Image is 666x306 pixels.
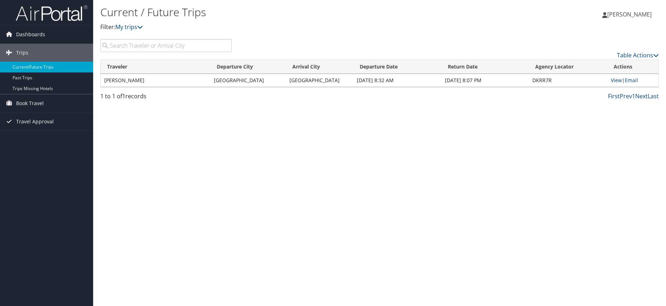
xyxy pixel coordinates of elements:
a: First [608,92,620,100]
td: [DATE] 8:32 AM [353,74,441,87]
span: Dashboards [16,25,45,43]
a: Next [635,92,648,100]
td: [GEOGRAPHIC_DATA] [286,74,353,87]
td: [GEOGRAPHIC_DATA] [210,74,286,87]
a: Prev [620,92,632,100]
a: View [611,77,622,84]
th: Actions [607,60,658,74]
td: [DATE] 8:07 PM [441,74,529,87]
th: Departure City: activate to sort column ascending [210,60,286,74]
a: Last [648,92,659,100]
a: 1 [632,92,635,100]
span: Book Travel [16,94,44,112]
span: 1 [122,92,125,100]
th: Departure Date: activate to sort column descending [353,60,441,74]
th: Return Date: activate to sort column ascending [441,60,529,74]
a: Table Actions [617,51,659,59]
td: [PERSON_NAME] [101,74,210,87]
img: airportal-logo.png [16,5,87,22]
a: [PERSON_NAME] [602,4,659,25]
a: My trips [115,23,143,31]
span: Trips [16,44,28,62]
div: 1 to 1 of records [100,92,232,104]
span: Travel Approval [16,113,54,131]
h1: Current / Future Trips [100,5,473,20]
p: Filter: [100,23,473,32]
td: | [607,74,658,87]
a: Email [625,77,638,84]
th: Traveler: activate to sort column ascending [101,60,210,74]
span: [PERSON_NAME] [607,10,652,18]
th: Arrival City: activate to sort column ascending [286,60,353,74]
td: DKRR7R [529,74,607,87]
th: Agency Locator: activate to sort column ascending [529,60,607,74]
input: Search Traveler or Arrival City [100,39,232,52]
